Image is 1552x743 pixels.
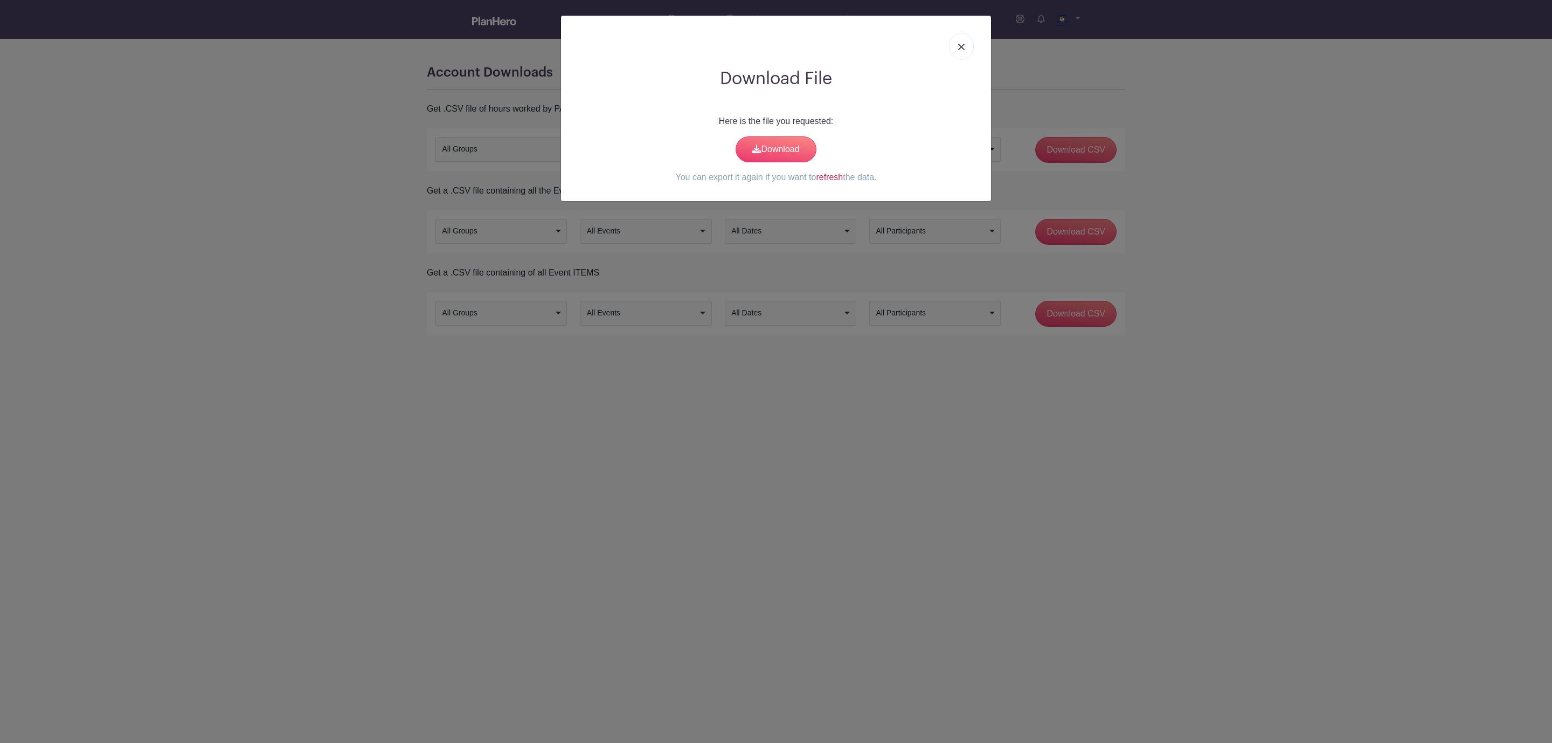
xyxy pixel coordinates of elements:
[736,136,816,162] a: Download
[958,44,965,50] img: close_button-5f87c8562297e5c2d7936805f587ecaba9071eb48480494691a3f1689db116b3.svg
[570,115,982,128] p: Here is the file you requested:
[570,171,982,184] p: You can export it again if you want to the data.
[816,173,843,182] a: refresh
[570,68,982,89] h2: Download File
